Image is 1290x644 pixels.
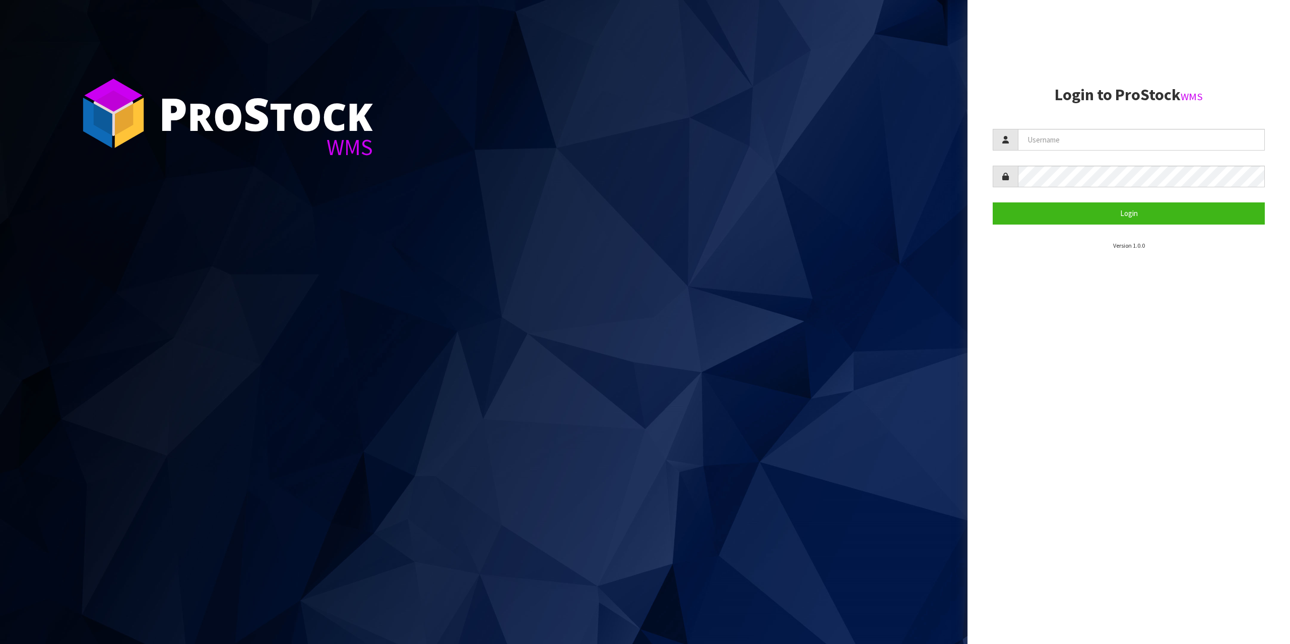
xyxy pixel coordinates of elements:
span: P [159,83,187,144]
div: WMS [159,136,373,159]
h2: Login to ProStock [993,86,1265,104]
span: S [243,83,270,144]
small: WMS [1181,90,1203,103]
div: ro tock [159,91,373,136]
input: Username [1018,129,1265,151]
img: ProStock Cube [76,76,151,151]
button: Login [993,202,1265,224]
small: Version 1.0.0 [1113,242,1145,249]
